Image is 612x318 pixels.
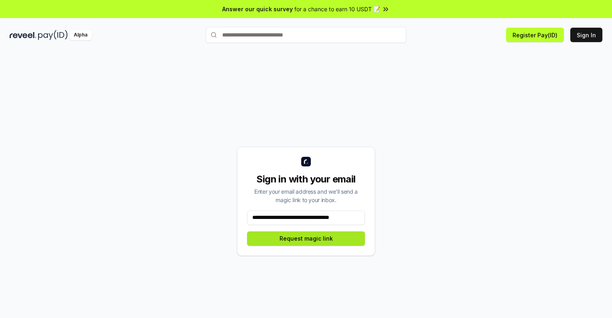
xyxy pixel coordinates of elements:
button: Sign In [570,28,602,42]
button: Request magic link [247,231,365,246]
div: Alpha [69,30,92,40]
img: logo_small [301,157,311,166]
span: for a chance to earn 10 USDT 📝 [294,5,380,13]
button: Register Pay(ID) [506,28,564,42]
div: Enter your email address and we’ll send a magic link to your inbox. [247,187,365,204]
img: reveel_dark [10,30,36,40]
span: Answer our quick survey [222,5,293,13]
div: Sign in with your email [247,173,365,186]
img: pay_id [38,30,68,40]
